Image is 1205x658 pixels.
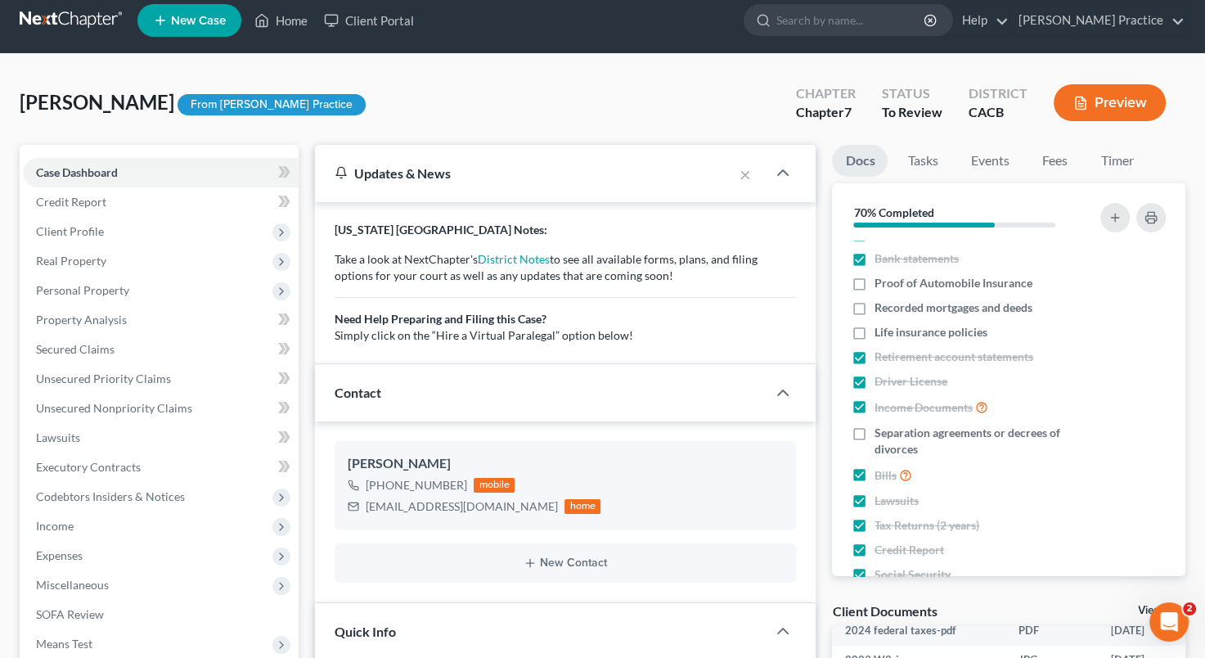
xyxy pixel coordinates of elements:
[171,15,226,27] span: New Case
[13,387,314,425] div: Lindsey says…
[23,305,299,335] a: Property Analysis
[70,390,279,405] div: joined the conversation
[875,250,959,267] span: Bank statements
[1028,145,1081,177] a: Fees
[796,84,856,103] div: Chapter
[832,145,888,177] a: Docs
[875,425,1083,457] span: Separation agreements or decrees of divorces
[36,430,80,444] span: Lawsuits
[23,335,299,364] a: Secured Claims
[882,84,942,103] div: Status
[20,90,174,114] span: [PERSON_NAME]
[875,300,1032,316] span: Recorded mortgages and deeds
[1183,602,1196,615] span: 2
[14,498,313,526] textarea: Message…
[13,167,314,220] div: Carla says…
[36,578,109,592] span: Miscellaneous
[739,164,750,184] button: ×
[957,145,1022,177] a: Events
[178,94,366,116] div: From [PERSON_NAME] Practice
[23,394,299,423] a: Unsecured Nonpriority Claims
[36,460,141,474] span: Executory Contracts
[875,349,1033,365] span: Retirement account statements
[104,533,117,546] button: Start recording
[36,195,106,209] span: Credit Report
[49,390,65,406] img: Profile image for Lindsey
[23,600,299,629] a: SOFA Review
[26,435,255,515] div: Hi [PERSON_NAME]! [PERSON_NAME] is out [DATE], but I will have your sales representative, [PERSON...
[13,220,314,365] div: Carla says…
[23,453,299,482] a: Executory Contracts
[36,372,171,385] span: Unsecured Priority Claims
[36,313,127,327] span: Property Analysis
[335,164,713,182] div: Updates & News
[36,283,129,297] span: Personal Property
[36,401,192,415] span: Unsecured Nonpriority Claims
[13,425,268,525] div: Hi [PERSON_NAME]! [PERSON_NAME] is out [DATE], but I will have your sales representative, [PERSON...
[36,637,92,651] span: Means Test
[79,20,204,37] p: The team can also help
[72,177,301,209] div: Ok understood. I thought that there may be a batch process.
[478,252,550,266] a: District Notes
[894,145,951,177] a: Tasks
[13,425,314,538] div: Lindsey says…
[875,275,1032,291] span: Proof of Automobile Insurance
[335,385,381,400] span: Contact
[36,254,106,268] span: Real Property
[25,533,38,546] button: Upload attachment
[36,342,115,356] span: Secured Claims
[36,224,104,238] span: Client Profile
[564,499,600,514] div: home
[796,103,856,122] div: Chapter
[1005,615,1098,645] td: PDF
[348,557,783,570] button: New Contact
[875,399,973,416] span: Income Documents
[335,251,796,344] p: Take a look at NextChapter's to see all available forms, plans, and filing options for your court...
[36,548,83,562] span: Expenses
[335,312,546,326] b: Need Help Preparing and Filing this Case?
[78,533,91,546] button: Gif picker
[832,615,1005,645] td: 2024 federal taxes-pdf
[23,423,299,453] a: Lawsuits
[1054,84,1166,121] button: Preview
[1010,6,1185,35] a: [PERSON_NAME] Practice
[72,230,301,342] div: On another note, can you assist me with signing up for virtual paralegal support? I am having som...
[335,624,396,639] span: Quick Info
[335,222,796,238] p: [US_STATE] [GEOGRAPHIC_DATA] Notes:
[70,392,162,403] b: [PERSON_NAME]
[287,7,317,36] div: Close
[366,498,558,515] div: [EMAIL_ADDRESS][DOMAIN_NAME]
[969,84,1027,103] div: District
[316,6,422,35] a: Client Portal
[348,454,783,474] div: [PERSON_NAME]
[23,158,299,187] a: Case Dashboard
[1087,145,1146,177] a: Timer
[875,517,979,534] span: Tax Returns (2 years)
[882,103,942,122] div: To Review
[875,542,944,558] span: Credit Report
[844,104,852,119] span: 7
[875,493,919,509] span: Lawsuits
[474,478,515,493] div: mobile
[875,467,897,484] span: Bills
[36,607,104,621] span: SOFA Review
[832,602,937,620] div: Client Documents
[246,6,316,35] a: Home
[281,526,307,552] button: Send a message…
[1149,602,1189,642] iframe: Intercom live chat
[47,9,73,35] img: Profile image for Operator
[23,364,299,394] a: Unsecured Priority Claims
[36,489,185,503] span: Codebtors Insiders & Notices
[875,373,947,390] span: Driver License
[36,165,118,179] span: Case Dashboard
[1098,615,1198,645] td: [DATE]
[11,7,42,38] button: go back
[954,6,1009,35] a: Help
[52,533,65,546] button: Emoji picker
[256,7,287,38] button: Home
[1138,605,1179,616] a: View All
[875,566,951,583] span: Social Security
[36,519,74,533] span: Income
[776,5,926,35] input: Search by name...
[59,220,314,352] div: On another note, can you assist me with signing up for virtual paralegal support? I am having som...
